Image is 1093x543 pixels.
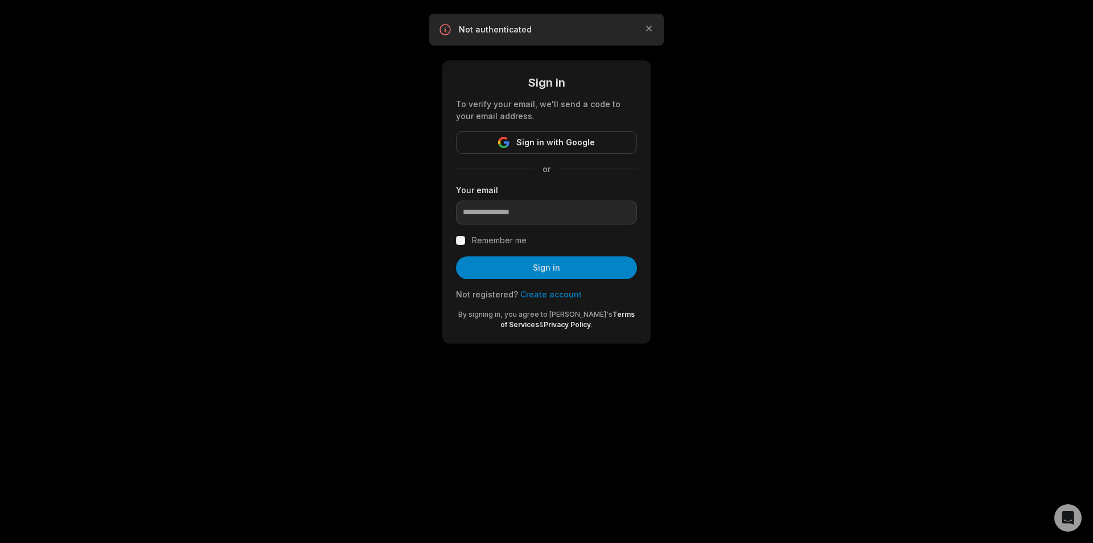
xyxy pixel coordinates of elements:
button: Sign in with Google [456,131,637,154]
span: & [539,320,544,329]
div: Sign in [456,74,637,91]
label: Your email [456,184,637,196]
span: By signing in, you agree to [PERSON_NAME]'s [458,310,613,319]
a: Terms of Services [500,310,635,329]
span: Not registered? [456,289,518,299]
a: Privacy Policy [544,320,591,329]
div: Open Intercom Messenger [1054,504,1082,532]
span: or [533,163,560,175]
p: Not authenticated [459,24,634,35]
span: Sign in with Google [516,136,595,149]
a: Create account [520,289,582,299]
button: Sign in [456,256,637,279]
label: Remember me [472,234,527,247]
span: . [591,320,593,329]
div: To verify your email, we'll send a code to your email address. [456,98,637,122]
